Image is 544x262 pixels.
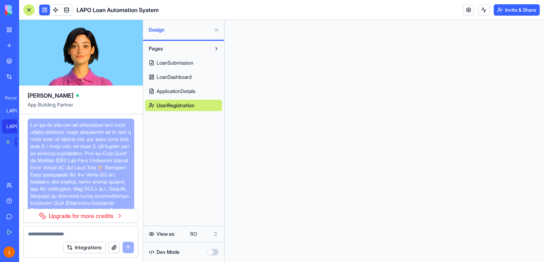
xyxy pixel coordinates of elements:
[76,6,159,14] span: LAPO Loan Automation System
[6,138,10,146] div: AI Logo Generator
[157,230,174,238] span: View as
[149,45,163,52] span: Pages
[149,26,211,33] span: Design
[28,101,134,114] span: App Building Partner
[2,104,30,118] a: LAPO LPM
[23,209,138,223] a: Upgrade for more credits
[6,107,26,114] div: LAPO LPM
[2,119,30,133] a: LAPO Loan Automation System
[145,100,222,111] a: UserRegistration
[145,57,222,69] a: LoanSubmission
[2,135,30,149] a: AI Logo GeneratorTRY
[157,88,195,95] span: ApplicationDetails
[145,43,211,54] button: Pages
[494,4,540,16] button: Invite & Share
[2,95,17,101] span: Recent
[145,86,222,97] a: ApplicationDetails
[157,102,194,109] span: UserRegistration
[6,123,26,130] div: LAPO Loan Automation System
[63,242,106,253] button: Integrations
[157,249,180,256] span: Dev Mode
[15,138,26,146] div: TRY
[5,5,49,15] img: logo
[4,246,15,258] img: ACg8ocLB9P26u4z_XfVqqZv23IIy26lOVRMs5a5o78UrcOGifJo1jA=s96-c
[28,91,73,100] span: [PERSON_NAME]
[157,59,193,66] span: LoanSubmission
[145,71,222,83] a: LoanDashboard
[157,73,192,81] span: LoanDashboard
